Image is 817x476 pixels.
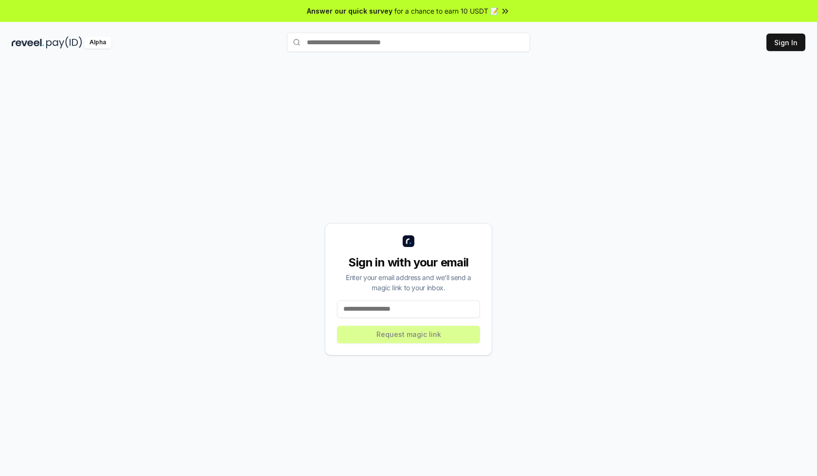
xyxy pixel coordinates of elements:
[84,36,111,49] div: Alpha
[403,235,414,247] img: logo_small
[337,272,480,293] div: Enter your email address and we’ll send a magic link to your inbox.
[12,36,44,49] img: reveel_dark
[766,34,805,51] button: Sign In
[394,6,498,16] span: for a chance to earn 10 USDT 📝
[337,255,480,270] div: Sign in with your email
[307,6,392,16] span: Answer our quick survey
[46,36,82,49] img: pay_id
